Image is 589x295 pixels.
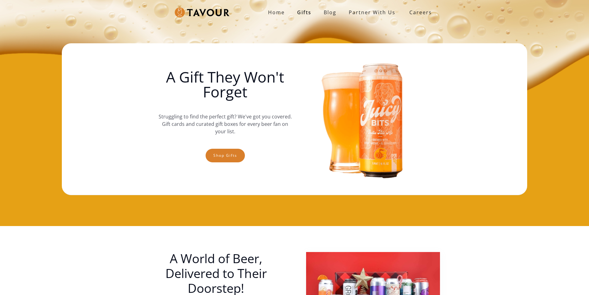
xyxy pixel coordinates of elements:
p: Struggling to find the perfect gift? We've got you covered. Gift cards and curated gift boxes for... [158,107,292,141]
a: Blog [318,6,343,19]
a: Gifts [291,6,318,19]
strong: Careers [409,6,432,19]
a: Shop gifts [206,149,245,162]
a: Home [262,6,291,19]
h1: A Gift They Won't Forget [158,70,292,99]
a: Careers [402,4,437,21]
strong: Home [268,9,285,16]
a: partner with us [343,6,402,19]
